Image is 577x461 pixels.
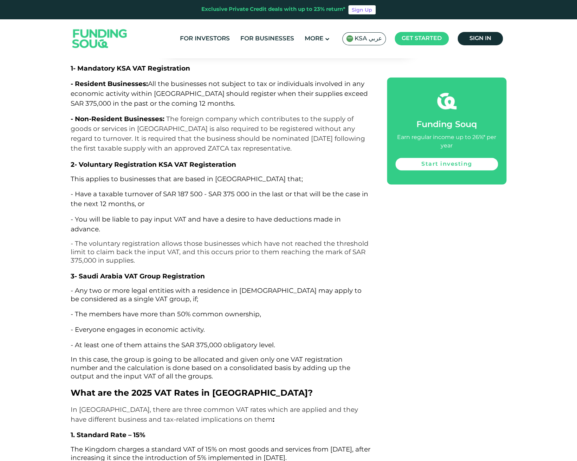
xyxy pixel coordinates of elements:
a: Sign in [458,32,503,45]
span: Get started [402,36,442,41]
span: - The voluntary registration allows those businesses which have not reached the threshold limit t... [71,239,369,264]
span: 2- Voluntary Registration KSA VAT Registeration [71,160,236,169]
img: fsicon [437,91,456,111]
span: Funding Souq [416,120,477,129]
span: What are the 2025 VAT Rates in [GEOGRAPHIC_DATA]? [71,388,313,398]
img: SA Flag [346,35,353,42]
span: The foreign company which contributes to the supply of goods or services in [GEOGRAPHIC_DATA] is ... [71,115,365,152]
span: KSA عربي [355,35,382,43]
span: - The members have more than 50% common ownership, [71,310,261,318]
span: In this case, the group is going to be allocated and given only one VAT registration number and t... [71,355,350,380]
span: : [273,415,274,423]
span: - You will be liable to pay input VAT and have a desire to have deductions made in advance. [71,215,341,233]
div: Earn regular income up to 26%* per year [395,133,498,150]
a: Start investing [395,158,498,170]
span: In [GEOGRAPHIC_DATA], there are three common VAT rates which are applied and they have different ... [71,406,358,423]
span: 1- Mandatory KSA VAT Registration [71,64,190,72]
span: - Any two or more legal entities with a residence in [DEMOGRAPHIC_DATA] may apply to be considere... [71,287,362,303]
a: For Businesses [239,33,296,45]
span: - At least one of them attains the SAR 375,000 obligatory level. [71,341,275,349]
span: 1. Standard Rate – 15% [71,431,145,439]
span: This applies to businesses that are based in [GEOGRAPHIC_DATA] that; [71,175,303,183]
span: - Have a taxable turnover of SAR 187 500 - SAR 375 000 in the last or that will be the case in th... [71,190,368,208]
span: - Non-Resident Businesses: [71,115,164,123]
img: Logo [65,21,134,57]
span: - Everyone engages in economic activity. [71,325,205,334]
span: More [305,36,323,42]
span: All the businesses not subject to tax or individuals involved in any economic activity within [GE... [71,80,368,107]
span: Sign in [469,36,491,41]
a: Sign Up [348,5,376,14]
a: For Investors [178,33,232,45]
div: Exclusive Private Credit deals with up to 23% return* [201,6,345,14]
span: 3- Saudi Arabia VAT Group Registration [71,272,205,280]
span: - Resident Businesses: [71,80,148,88]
